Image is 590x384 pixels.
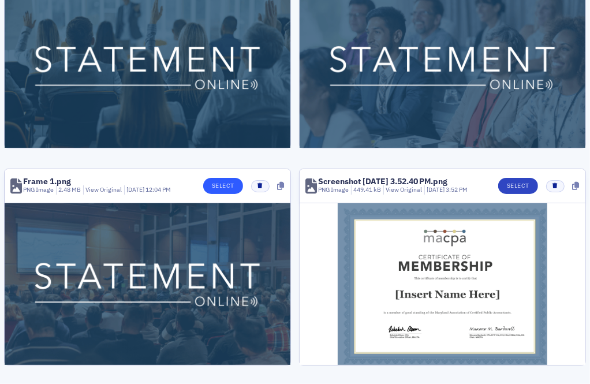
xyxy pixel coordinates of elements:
div: Screenshot [DATE] 3.52.40 PM.png [318,177,447,185]
span: 3:52 PM [446,185,468,193]
span: [DATE] [126,185,145,193]
div: Frame 1.png [23,177,71,185]
a: View Original [386,185,422,193]
a: View Original [85,185,122,193]
span: 12:04 PM [145,185,171,193]
button: Select [498,178,538,194]
span: [DATE] [427,185,446,193]
button: Select [203,178,243,194]
div: PNG Image [23,185,54,195]
div: 449.41 kB [351,185,382,195]
div: 2.48 MB [56,185,81,195]
div: PNG Image [318,185,349,195]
